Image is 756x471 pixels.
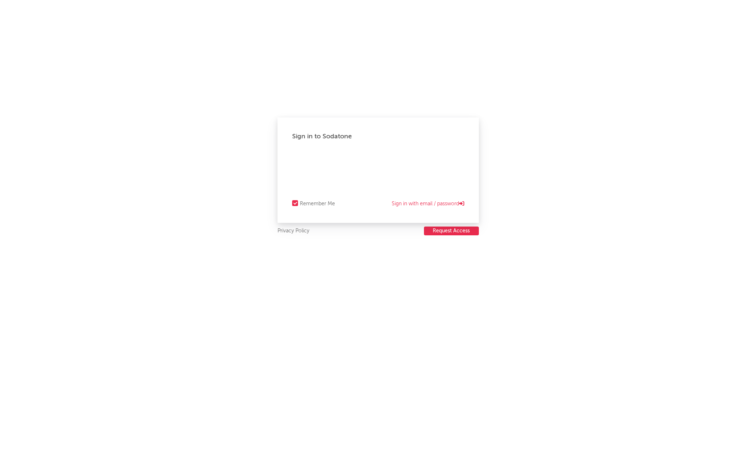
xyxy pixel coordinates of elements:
[424,227,479,235] button: Request Access
[392,199,464,208] a: Sign in with email / password
[278,227,309,236] a: Privacy Policy
[300,199,335,208] div: Remember Me
[292,132,464,141] div: Sign in to Sodatone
